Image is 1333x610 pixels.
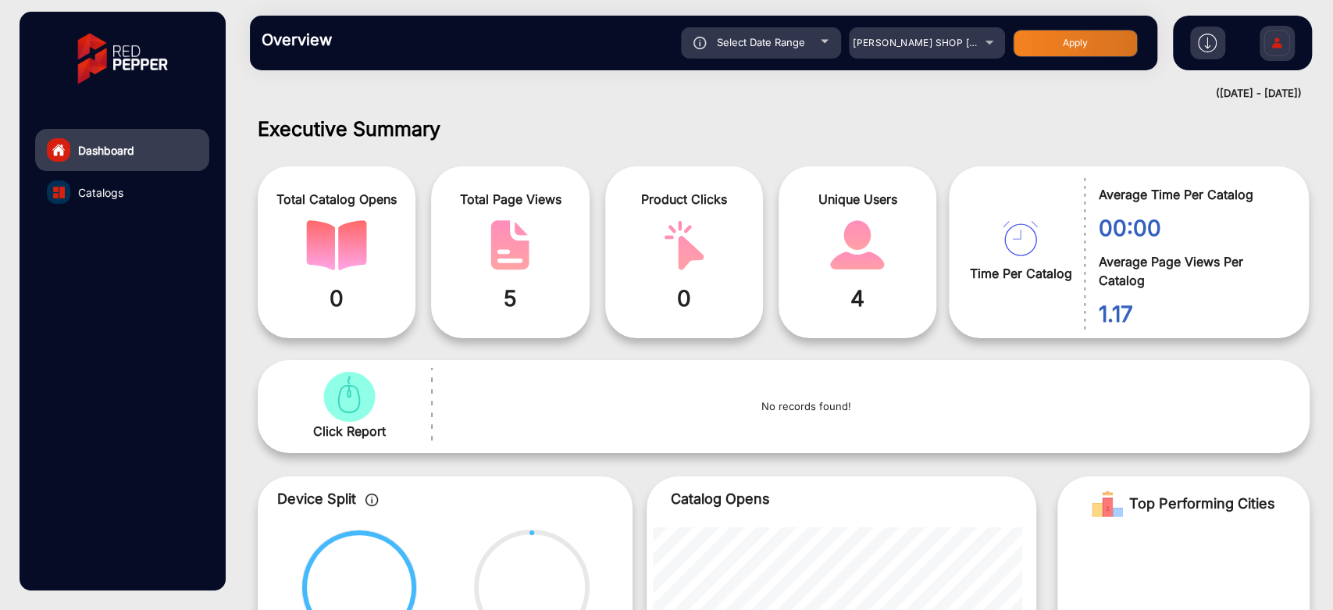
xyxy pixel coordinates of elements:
[1013,30,1138,57] button: Apply
[313,422,386,441] span: Click Report
[234,86,1302,102] div: ([DATE] - [DATE])
[654,220,715,270] img: catalog
[790,190,925,209] span: Unique Users
[1098,212,1285,244] span: 00:00
[1098,185,1285,204] span: Average Time Per Catalog
[53,187,65,198] img: catalog
[1198,34,1217,52] img: h2download.svg
[853,37,1067,48] span: [PERSON_NAME] SHOP [GEOGRAPHIC_DATA]
[277,490,356,507] span: Device Split
[460,399,1153,415] p: No records found!
[717,36,805,48] span: Select Date Range
[269,190,404,209] span: Total Catalog Opens
[35,129,209,171] a: Dashboard
[78,142,134,159] span: Dashboard
[790,282,925,315] span: 4
[479,220,540,270] img: catalog
[262,30,480,49] h3: Overview
[66,20,179,98] img: vmg-logo
[1260,18,1293,73] img: Sign%20Up.svg
[1092,488,1123,519] img: Rank image
[617,190,751,209] span: Product Clicks
[52,143,66,157] img: home
[365,494,379,506] img: icon
[443,190,577,209] span: Total Page Views
[35,171,209,213] a: Catalogs
[1098,252,1285,290] span: Average Page Views Per Catalog
[319,372,380,422] img: catalog
[670,488,1012,509] p: Catalog Opens
[306,220,367,270] img: catalog
[269,282,404,315] span: 0
[1129,488,1275,519] span: Top Performing Cities
[617,282,751,315] span: 0
[1003,221,1038,256] img: catalog
[443,282,577,315] span: 5
[693,37,707,49] img: icon
[258,117,1310,141] h1: Executive Summary
[78,184,123,201] span: Catalogs
[827,220,888,270] img: catalog
[1098,298,1285,330] span: 1.17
